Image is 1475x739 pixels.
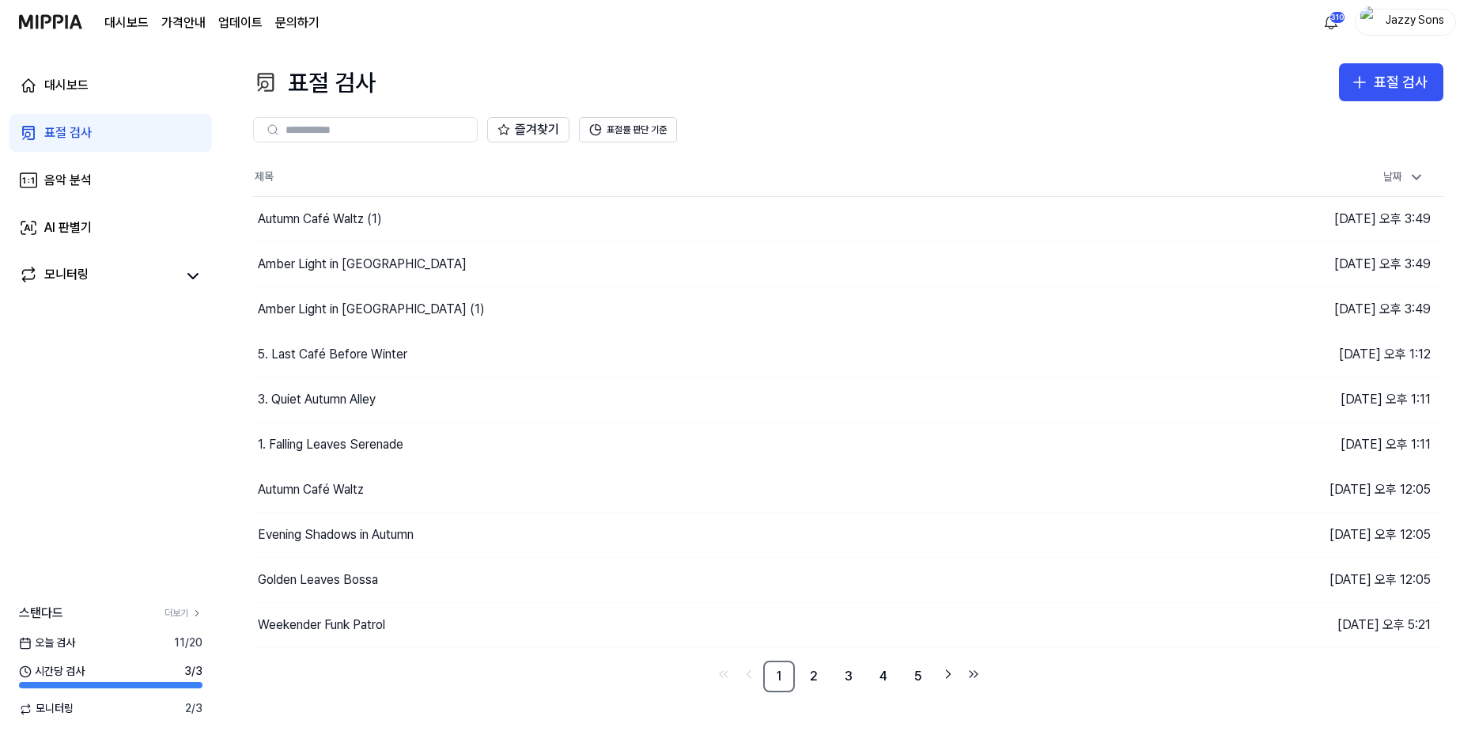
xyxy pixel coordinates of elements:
nav: pagination [253,661,1443,692]
div: Evening Shadows in Autumn [258,525,414,544]
a: 업데이트 [218,13,263,32]
a: 3 [833,661,864,692]
td: [DATE] 오후 3:49 [1146,196,1443,241]
th: 제목 [253,158,1146,196]
button: 즐겨찾기 [487,117,569,142]
div: 3. Quiet Autumn Alley [258,390,376,409]
div: 표절 검사 [44,123,92,142]
button: 알림310 [1318,9,1344,35]
div: Golden Leaves Bossa [258,570,378,589]
span: 2 / 3 [185,701,202,717]
a: Go to first page [713,663,735,685]
div: Autumn Café Waltz [258,480,364,499]
td: [DATE] 오후 1:11 [1146,422,1443,467]
a: Go to last page [963,663,985,685]
a: 문의하기 [275,13,320,32]
a: AI 판별기 [9,209,212,247]
div: 음악 분석 [44,171,92,190]
span: 모니터링 [19,701,74,717]
span: 시간당 검사 [19,664,85,680]
a: 모니터링 [19,265,177,287]
a: 음악 분석 [9,161,212,199]
span: 3 / 3 [184,664,202,680]
div: 1. Falling Leaves Serenade [258,435,403,454]
td: [DATE] 오후 5:21 [1146,602,1443,647]
div: 모니터링 [44,265,89,287]
a: 표절 검사 [9,114,212,152]
div: Jazzy Sons [1384,13,1446,30]
a: 5 [902,661,934,692]
a: 더보기 [165,607,202,620]
div: 5. Last Café Before Winter [258,345,407,364]
img: profile [1360,6,1379,38]
a: 1 [763,661,795,692]
td: [DATE] 오후 1:12 [1146,332,1443,377]
div: AI 판별기 [44,218,92,237]
img: 알림 [1322,13,1341,32]
a: Go to previous page [738,663,760,685]
td: [DATE] 오후 12:05 [1146,557,1443,602]
a: 대시보드 [104,13,149,32]
div: Autumn Café Waltz (1) [258,210,382,229]
td: [DATE] 오후 1:11 [1146,377,1443,422]
td: [DATE] 오후 3:49 [1146,241,1443,286]
div: 날짜 [1377,165,1431,190]
button: 가격안내 [161,13,206,32]
span: 오늘 검사 [19,635,75,651]
a: 4 [868,661,899,692]
a: 대시보드 [9,66,212,104]
td: [DATE] 오후 12:05 [1146,467,1443,512]
a: 2 [798,661,830,692]
td: [DATE] 오후 12:05 [1146,512,1443,557]
div: 표절 검사 [1374,71,1428,94]
div: 310 [1329,11,1345,24]
div: 표절 검사 [253,63,376,101]
button: 표절 검사 [1339,63,1443,101]
a: Go to next page [937,663,959,685]
div: Amber Light in [GEOGRAPHIC_DATA] [258,255,467,274]
td: [DATE] 오후 3:49 [1146,286,1443,332]
span: 스탠다드 [19,604,63,623]
div: Amber Light in [GEOGRAPHIC_DATA] (1) [258,300,485,319]
button: 표절률 판단 기준 [579,117,677,142]
div: Weekender Funk Patrol [258,616,385,635]
div: 대시보드 [44,76,89,95]
button: profileJazzy Sons [1355,9,1456,36]
span: 11 / 20 [174,635,202,651]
